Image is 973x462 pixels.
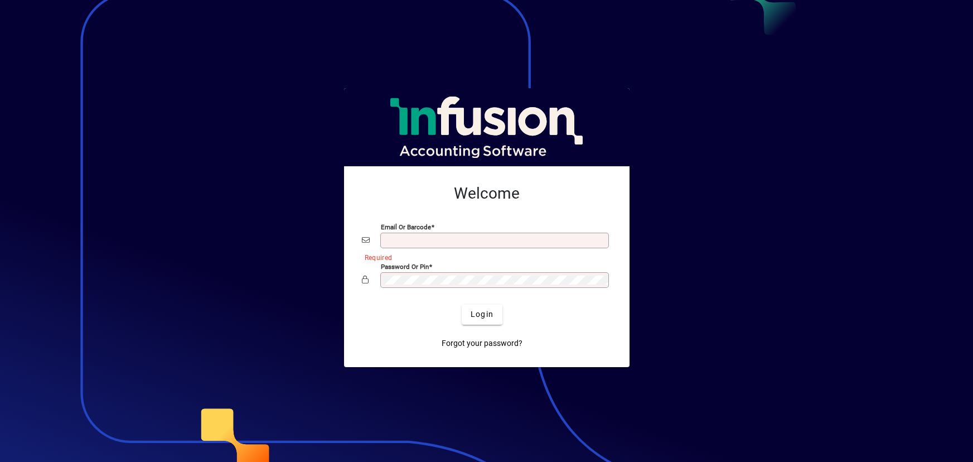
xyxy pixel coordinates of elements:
button: Login [462,305,502,325]
mat-label: Email or Barcode [381,223,431,230]
mat-error: Required [365,251,603,263]
h2: Welcome [362,184,612,203]
span: Forgot your password? [442,338,522,349]
a: Forgot your password? [437,334,527,354]
mat-label: Password or Pin [381,262,429,270]
span: Login [471,309,493,320]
